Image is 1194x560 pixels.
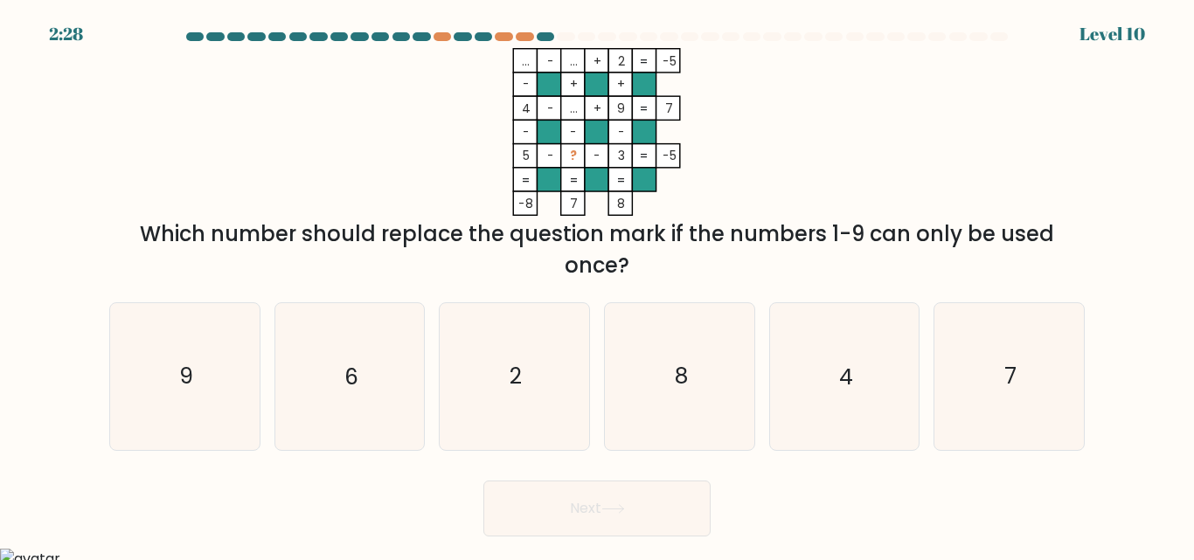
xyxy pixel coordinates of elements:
tspan: - [547,149,554,165]
tspan: -5 [663,149,677,165]
div: Which number should replace the question mark if the numbers 1-9 can only be used once? [120,218,1074,281]
tspan: -8 [518,196,533,212]
tspan: 9 [618,100,626,117]
button: Next [483,480,711,536]
tspan: 2 [618,53,625,70]
tspan: - [523,124,530,141]
text: 2 [510,362,522,392]
tspan: - [594,149,601,165]
tspan: = [570,172,578,189]
text: 8 [674,362,687,392]
div: 2:28 [49,21,83,47]
tspan: = [640,100,648,117]
tspan: - [547,53,554,70]
tspan: 5 [523,149,530,165]
div: Level 10 [1079,21,1145,47]
tspan: - [523,77,530,93]
tspan: + [570,77,578,93]
tspan: ... [570,100,578,117]
tspan: = [618,172,626,189]
tspan: ? [571,149,578,165]
text: 9 [179,362,193,392]
tspan: + [618,77,626,93]
tspan: + [594,53,601,70]
tspan: 7 [570,196,578,212]
text: 7 [1004,362,1017,392]
tspan: + [594,100,601,117]
tspan: - [618,124,625,141]
tspan: = [640,53,648,70]
tspan: 7 [666,100,674,117]
text: 4 [839,362,853,392]
tspan: ... [522,53,530,70]
tspan: = [522,172,530,189]
tspan: = [640,149,648,165]
tspan: 4 [522,100,531,117]
tspan: -5 [663,53,677,70]
text: 6 [344,362,358,392]
tspan: ... [570,53,578,70]
tspan: 3 [618,149,625,165]
tspan: 8 [618,196,626,212]
tspan: - [547,100,554,117]
tspan: - [571,124,578,141]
